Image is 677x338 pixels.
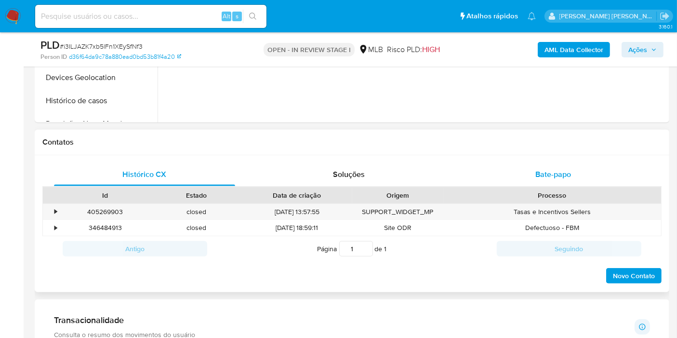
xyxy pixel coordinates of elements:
[538,42,610,57] button: AML Data Collector
[249,190,345,200] div: Data de criação
[35,10,266,23] input: Pesquise usuários ou casos...
[385,244,387,254] span: 1
[443,204,661,220] div: Tasas e Incentivos Sellers
[528,12,536,20] a: Notificações
[559,12,657,21] p: leticia.merlin@mercadolivre.com
[352,204,443,220] div: SUPPORT_WIDGET_MP
[123,169,167,180] span: Histórico CX
[54,207,57,216] div: •
[659,23,672,30] span: 3.160.1
[466,11,518,21] span: Atalhos rápidos
[359,190,437,200] div: Origem
[69,53,181,61] a: d36f64da9c78a880ead0bd53b81f4a20
[333,169,365,180] span: Soluções
[613,269,655,283] span: Novo Contato
[622,42,664,57] button: Ações
[40,53,67,61] b: Person ID
[387,44,440,55] span: Risco PLD:
[497,241,641,257] button: Seguindo
[60,220,151,236] div: 346484913
[544,42,603,57] b: AML Data Collector
[236,12,239,21] span: s
[37,89,158,112] button: Histórico de casos
[606,268,662,284] button: Novo Contato
[54,223,57,232] div: •
[60,204,151,220] div: 405269903
[318,241,387,257] span: Página de
[151,220,242,236] div: closed
[37,66,158,89] button: Devices Geolocation
[40,37,60,53] b: PLD
[243,10,263,23] button: search-icon
[151,204,242,220] div: closed
[358,44,383,55] div: MLB
[63,241,207,257] button: Antigo
[660,11,670,21] a: Sair
[223,12,230,21] span: Alt
[535,169,571,180] span: Bate-papo
[42,137,662,147] h1: Contatos
[352,220,443,236] div: Site ODR
[242,220,352,236] div: [DATE] 18:59:11
[422,44,440,55] span: HIGH
[37,112,158,135] button: Restrições Novo Mundo
[66,190,144,200] div: Id
[60,41,143,51] span: # i3ILJAZK7xb5lFn1XEySfNf3
[264,43,355,56] p: OPEN - IN REVIEW STAGE I
[628,42,647,57] span: Ações
[242,204,352,220] div: [DATE] 13:57:55
[450,190,654,200] div: Processo
[158,190,235,200] div: Estado
[443,220,661,236] div: Defectuoso - FBM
